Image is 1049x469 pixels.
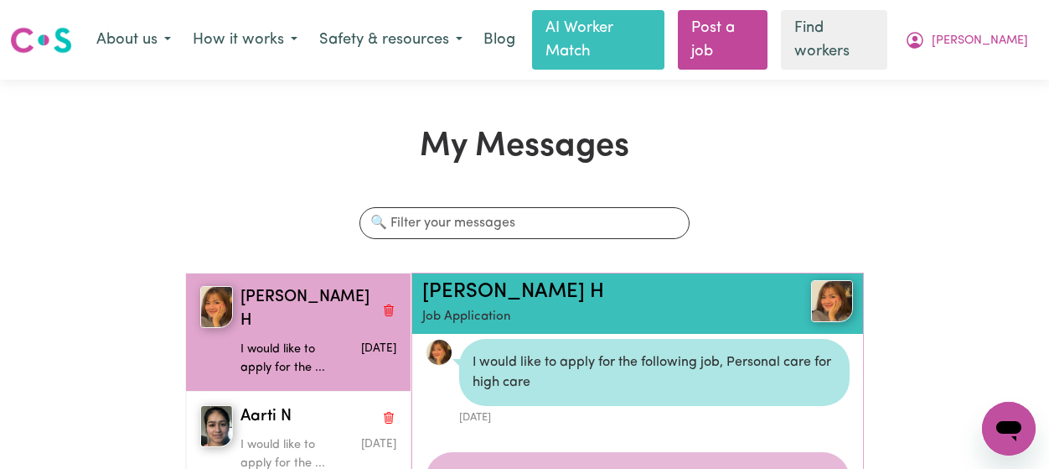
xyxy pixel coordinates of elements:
[185,127,865,167] h1: My Messages
[200,405,233,447] img: Aarti N
[982,402,1036,456] iframe: Button to launch messaging window, conversation in progress
[532,10,664,70] a: AI Worker Match
[361,343,396,354] span: Message sent on August 0, 2025
[422,282,604,302] a: [PERSON_NAME] H
[426,339,452,366] a: View Phung H's profile
[932,32,1028,50] span: [PERSON_NAME]
[381,407,396,429] button: Delete conversation
[381,299,396,320] button: Delete conversation
[359,207,689,239] input: 🔍 Filter your messages
[459,406,850,425] div: [DATE]
[186,272,411,392] button: Phung H[PERSON_NAME] HDelete conversationI would like to apply for the ...Message sent on August ...
[782,280,854,322] a: Phung H
[894,23,1039,58] button: My Account
[10,25,72,55] img: Careseekers logo
[811,280,853,322] img: View Phung H's profile
[240,405,292,430] span: Aarti N
[781,10,887,70] a: Find workers
[473,22,525,59] a: Blog
[10,21,72,60] a: Careseekers logo
[182,23,308,58] button: How it works
[240,341,344,377] p: I would like to apply for the ...
[422,308,782,327] p: Job Application
[426,339,452,366] img: D78144D98CB2061F1F704B0F9C65985A_avatar_blob
[85,23,182,58] button: About us
[459,339,850,406] div: I would like to apply for the following job, Personal care for high care
[308,23,473,58] button: Safety & resources
[200,286,233,328] img: Phung H
[240,286,375,335] span: [PERSON_NAME] H
[361,439,396,450] span: Message sent on August 5, 2025
[678,10,767,70] a: Post a job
